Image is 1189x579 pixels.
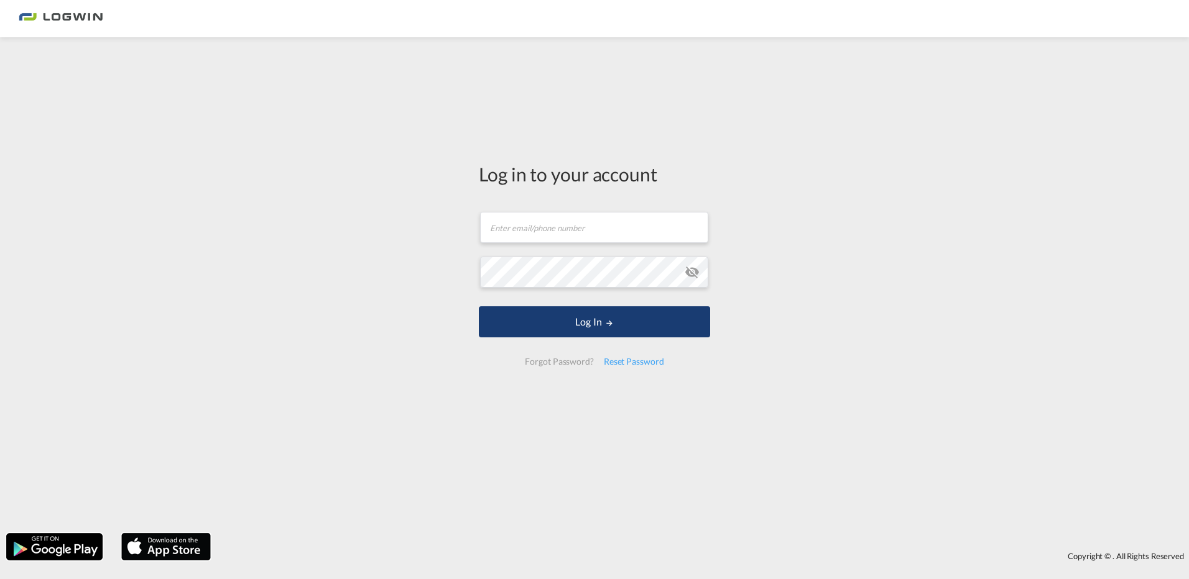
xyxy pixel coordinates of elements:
md-icon: icon-eye-off [685,265,700,280]
img: 2761ae10d95411efa20a1f5e0282d2d7.png [19,5,103,33]
div: Copyright © . All Rights Reserved [217,545,1189,567]
img: apple.png [120,532,212,562]
div: Reset Password [599,350,669,373]
div: Log in to your account [479,161,710,187]
div: Forgot Password? [520,350,598,373]
input: Enter email/phone number [480,212,708,243]
img: google.png [5,532,104,562]
button: LOGIN [479,306,710,337]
